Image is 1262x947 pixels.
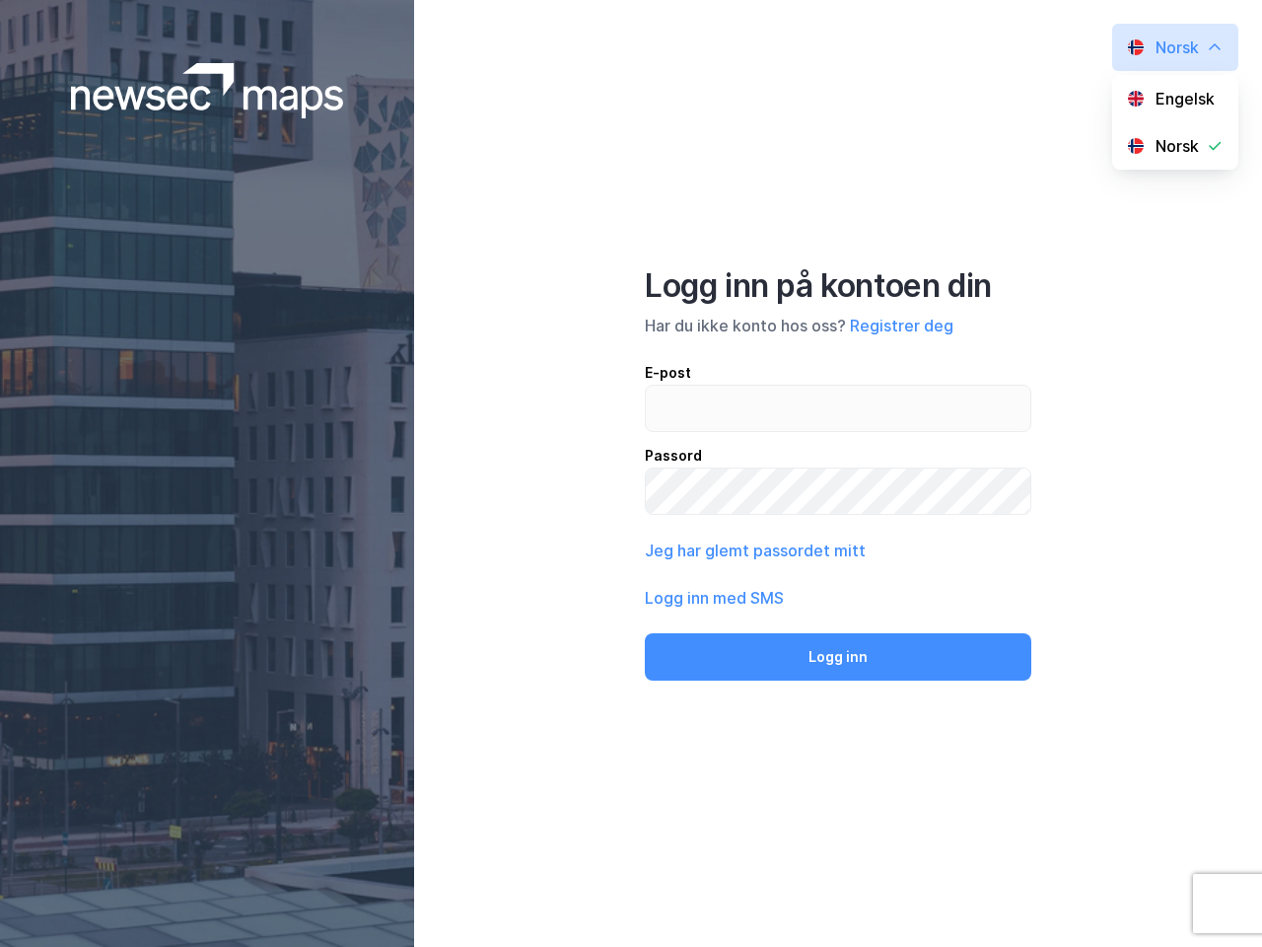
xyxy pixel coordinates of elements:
div: Har du ikke konto hos oss? [645,314,1031,337]
button: Logg inn [645,633,1031,681]
div: E-post [645,361,1031,385]
div: Passord [645,444,1031,468]
button: Registrer deg [850,314,953,337]
div: Norsk [1156,36,1199,59]
div: Logg inn på kontoen din [645,266,1031,306]
iframe: Chat Widget [1163,852,1262,947]
button: Jeg har glemt passordet mitt [645,539,866,562]
img: logoWhite.bf58a803f64e89776f2b079ca2356427.svg [71,63,344,118]
div: Norsk [1156,134,1199,158]
div: Engelsk [1156,87,1215,110]
button: Logg inn med SMS [645,586,784,610]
